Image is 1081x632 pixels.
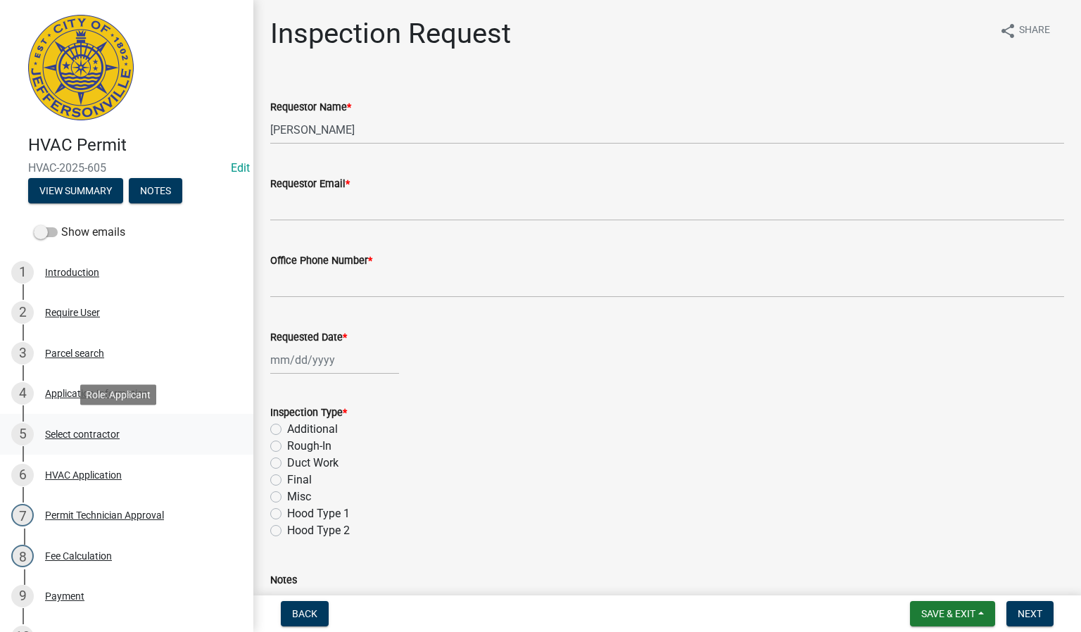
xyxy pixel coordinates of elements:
input: mm/dd/yyyy [270,346,399,374]
label: Requestor Name [270,103,351,113]
span: Next [1018,608,1042,619]
span: HVAC-2025-605 [28,161,225,175]
div: Payment [45,591,84,601]
div: 6 [11,464,34,486]
span: Share [1019,23,1050,39]
wm-modal-confirm: Edit Application Number [231,161,250,175]
label: Hood Type 2 [287,522,350,539]
span: Save & Exit [921,608,975,619]
label: Show emails [34,224,125,241]
label: Misc [287,488,311,505]
label: Duct Work [287,455,339,472]
h1: Inspection Request [270,17,511,51]
h4: HVAC Permit [28,135,242,156]
div: Fee Calculation [45,551,112,561]
span: Back [292,608,317,619]
label: Office Phone Number [270,256,372,266]
div: 2 [11,301,34,324]
div: Application Information [45,388,148,398]
div: 9 [11,585,34,607]
div: Role: Applicant [80,384,156,405]
label: Final [287,472,312,488]
button: View Summary [28,178,123,203]
div: 7 [11,504,34,526]
div: Introduction [45,267,99,277]
label: Notes [270,576,297,586]
i: share [999,23,1016,39]
label: Inspection Type [270,408,347,418]
button: Next [1006,601,1054,626]
label: Requestor Email [270,179,350,189]
div: HVAC Application [45,470,122,480]
div: Require User [45,308,100,317]
wm-modal-confirm: Summary [28,186,123,197]
button: Back [281,601,329,626]
label: Rough-In [287,438,331,455]
div: 3 [11,342,34,365]
div: 8 [11,545,34,567]
label: Additional [287,421,338,438]
div: 4 [11,382,34,405]
wm-modal-confirm: Notes [129,186,182,197]
button: Notes [129,178,182,203]
a: Edit [231,161,250,175]
label: Hood Type 1 [287,505,350,522]
div: 5 [11,423,34,445]
div: Parcel search [45,348,104,358]
button: shareShare [988,17,1061,44]
button: Save & Exit [910,601,995,626]
div: Permit Technician Approval [45,510,164,520]
img: City of Jeffersonville, Indiana [28,15,134,120]
label: Requested Date [270,333,347,343]
div: Select contractor [45,429,120,439]
div: 1 [11,261,34,284]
